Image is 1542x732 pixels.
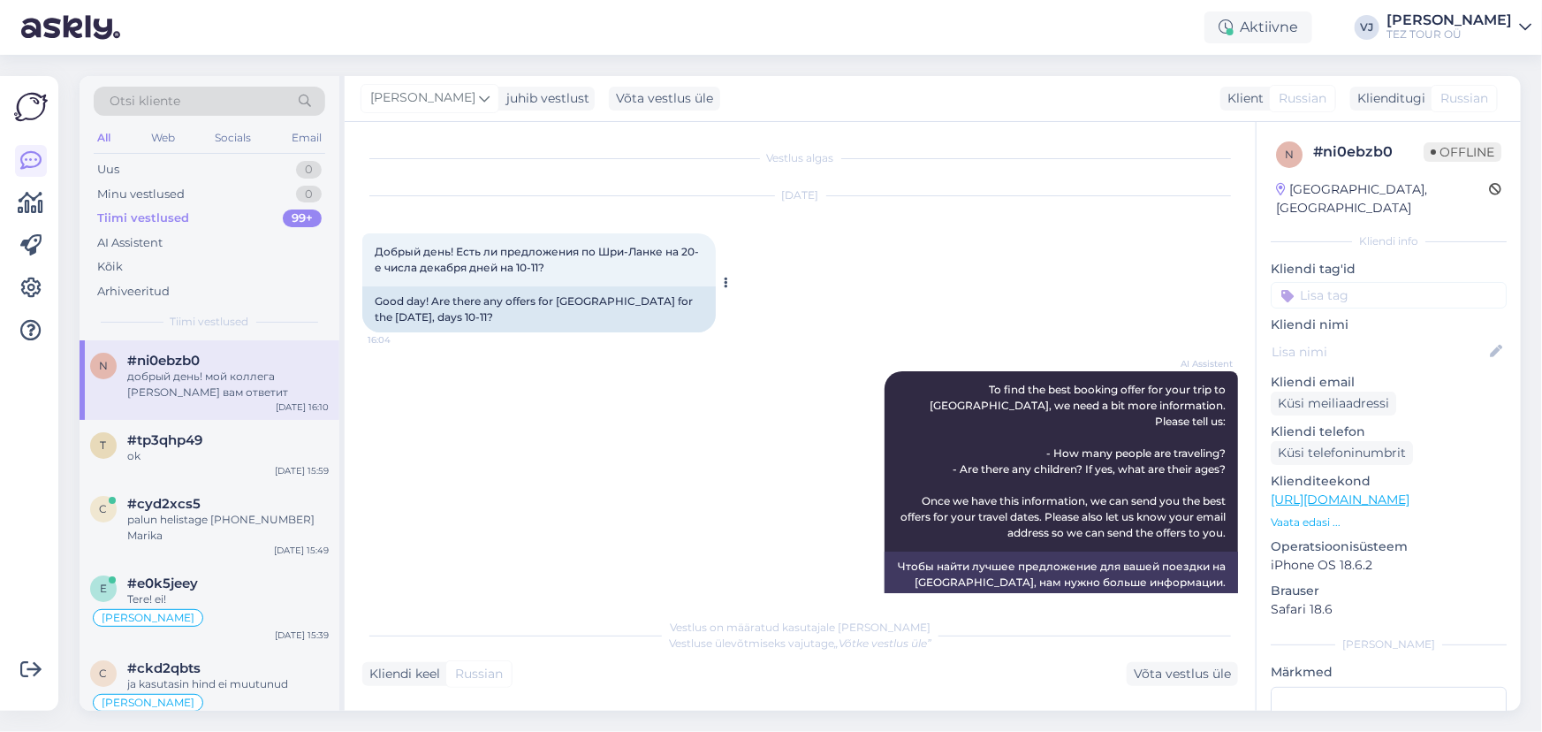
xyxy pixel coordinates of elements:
[499,89,589,108] div: juhib vestlust
[288,126,325,149] div: Email
[1285,148,1294,161] span: n
[1424,142,1501,162] span: Offline
[1279,89,1326,108] span: Russian
[97,210,189,227] div: Tiimi vestlused
[1313,141,1424,163] div: # ni0ebzb0
[370,88,475,108] span: [PERSON_NAME]
[375,245,699,274] span: Добрый день! Есть ли предложения по Шри-Ланке на 20-е числа декабря дней на 10-11?
[1166,357,1233,370] span: AI Assistent
[148,126,179,149] div: Web
[127,676,329,692] div: ja kasutasin hind ei muutunud
[110,92,180,111] span: Otsi kliente
[97,186,185,203] div: Minu vestlused
[100,582,107,595] span: e
[283,210,322,227] div: 99+
[1271,373,1507,392] p: Kliendi email
[14,90,48,124] img: Askly Logo
[97,283,170,301] div: Arhiveeritud
[127,660,201,676] span: #ckd2qbts
[1271,441,1413,465] div: Küsi telefoninumbrit
[97,234,163,252] div: AI Assistent
[1271,556,1507,575] p: iPhone OS 18.6.2
[609,87,720,111] div: Võta vestlus üle
[1271,637,1507,652] div: [PERSON_NAME]
[455,665,503,683] span: Russian
[1355,15,1379,40] div: VJ
[127,448,329,464] div: ok
[900,383,1228,539] span: To find the best booking offer for your trip to [GEOGRAPHIC_DATA], we need a bit more information...
[1127,662,1238,686] div: Võta vestlus üle
[127,591,329,607] div: Tere! ei!
[211,126,254,149] div: Socials
[171,314,249,330] span: Tiimi vestlused
[101,438,107,452] span: t
[1271,282,1507,309] input: Lisa tag
[127,496,201,512] span: #cyd2xcs5
[1440,89,1488,108] span: Russian
[275,629,329,642] div: [DATE] 15:39
[100,502,108,515] span: c
[1271,492,1409,507] a: [URL][DOMAIN_NAME]
[275,464,329,477] div: [DATE] 15:59
[1271,515,1507,530] p: Vaata edasi ...
[362,665,440,683] div: Kliendi keel
[1271,663,1507,682] p: Märkmed
[1276,180,1489,217] div: [GEOGRAPHIC_DATA], [GEOGRAPHIC_DATA]
[1204,11,1312,43] div: Aktiivne
[1271,392,1396,416] div: Küsi meiliaadressi
[276,400,329,414] div: [DATE] 16:10
[1386,13,1512,27] div: [PERSON_NAME]
[102,698,194,708] span: [PERSON_NAME]
[127,369,329,400] div: добрый день! мой коллега [PERSON_NAME] вам ответит
[1271,538,1507,556] p: Operatsioonisüsteem
[362,187,1238,203] div: [DATE]
[362,150,1238,166] div: Vestlus algas
[100,667,108,680] span: c
[1271,316,1507,334] p: Kliendi nimi
[1350,89,1425,108] div: Klienditugi
[97,258,123,276] div: Kõik
[1386,13,1531,42] a: [PERSON_NAME]TEZ TOUR OÜ
[1271,423,1507,441] p: Kliendi telefon
[127,576,198,591] span: #e0k5jeey
[296,186,322,203] div: 0
[296,161,322,179] div: 0
[362,286,716,332] div: Good day! Are there any offers for [GEOGRAPHIC_DATA] for the [DATE], days 10-11?
[368,333,434,347] span: 16:04
[127,512,329,544] div: palun helistage [PHONE_NUMBER] Marika
[1220,89,1264,108] div: Klient
[1386,27,1512,42] div: TEZ TOUR OÜ
[834,637,931,650] i: „Võtke vestlus üle”
[1271,600,1507,619] p: Safari 18.6
[127,432,202,448] span: #tp3qhp49
[97,161,119,179] div: Uus
[94,126,114,149] div: All
[102,613,194,623] span: [PERSON_NAME]
[127,353,200,369] span: #ni0ebzb0
[1271,260,1507,278] p: Kliendi tag'id
[1272,342,1486,362] input: Lisa nimi
[99,359,108,372] span: n
[670,621,931,634] span: Vestlus on määratud kasutajale [PERSON_NAME]
[1271,582,1507,600] p: Brauser
[669,637,931,650] span: Vestluse ülevõtmiseks vajutage
[1271,233,1507,249] div: Kliendi info
[1271,472,1507,491] p: Klienditeekond
[274,544,329,557] div: [DATE] 15:49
